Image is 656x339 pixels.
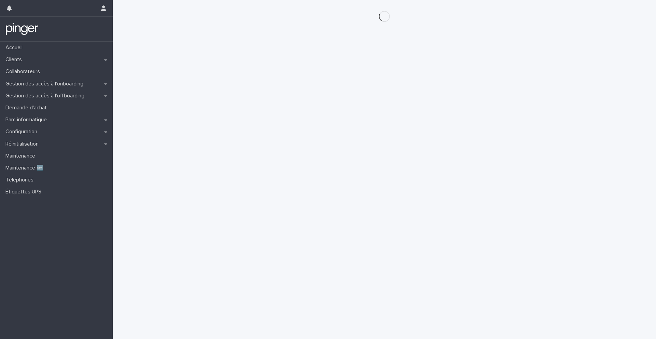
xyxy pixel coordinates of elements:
p: Gestion des accès à l’offboarding [3,93,90,99]
img: mTgBEunGTSyRkCgitkcU [5,22,39,36]
p: Accueil [3,44,28,51]
p: Clients [3,56,27,63]
p: Réinitialisation [3,141,44,147]
p: Gestion des accès à l’onboarding [3,81,89,87]
p: Parc informatique [3,117,52,123]
p: Maintenance [3,153,41,159]
p: Étiquettes UPS [3,189,47,195]
p: Téléphones [3,177,39,183]
p: Demande d'achat [3,105,52,111]
p: Maintenance 🆕 [3,165,49,171]
p: Configuration [3,128,43,135]
p: Collaborateurs [3,68,45,75]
